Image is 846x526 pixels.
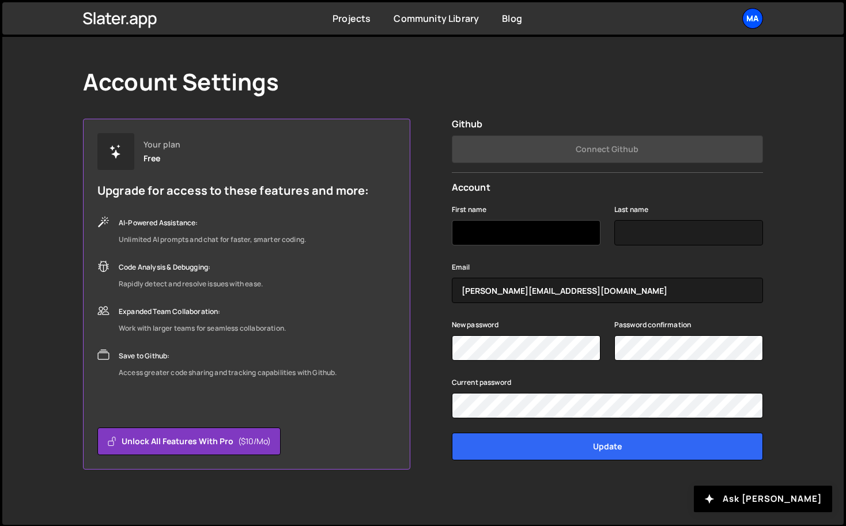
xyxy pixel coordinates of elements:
a: Community Library [394,12,479,25]
span: ($10/mo) [238,436,271,447]
label: Password confirmation [614,319,691,331]
div: Expanded Team Collaboration: [119,305,286,319]
div: Free [143,154,161,163]
label: First name [452,204,487,215]
a: Ma [742,8,763,29]
div: Access greater code sharing and tracking capabilities with Github. [119,366,337,380]
button: Ask [PERSON_NAME] [694,486,832,512]
button: Connect Github [452,135,763,163]
label: New password [452,319,499,331]
div: AI-Powered Assistance: [119,216,306,230]
h2: Github [452,119,763,130]
h5: Upgrade for access to these features and more: [97,184,369,198]
input: Update [452,433,763,460]
label: Last name [614,204,648,215]
div: Save to Github: [119,349,337,363]
div: Your plan [143,140,180,149]
h2: Account [452,182,763,193]
label: Email [452,262,470,273]
a: Projects [333,12,371,25]
div: Work with larger teams for seamless collaboration. [119,321,286,335]
a: Blog [502,12,522,25]
h1: Account Settings [83,68,280,96]
div: Rapidly detect and resolve issues with ease. [119,277,263,291]
button: Unlock all features with Pro($10/mo) [97,427,281,455]
div: Code Analysis & Debugging: [119,260,263,274]
div: Unlimited AI prompts and chat for faster, smarter coding. [119,233,306,247]
label: Current password [452,377,512,388]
